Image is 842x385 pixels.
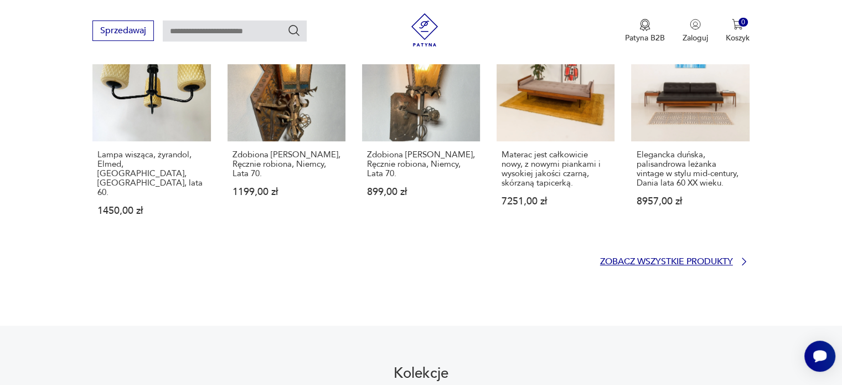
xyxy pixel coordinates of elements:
[625,19,665,43] button: Patyna B2B
[625,33,665,43] p: Patyna B2B
[639,19,650,31] img: Ikona medalu
[362,23,480,237] a: NowośćZdobiona Miedziana Latarnia, Ręcznie robiona, Niemcy, Lata 70.Zdobiona [PERSON_NAME], Ręczn...
[92,23,210,237] a: NowośćLampa wisząca, żyrandol, Elmed, Zabrze, Polska, lata 60.Lampa wisząca, żyrandol, Elmed, [GE...
[233,187,340,197] p: 1199,00 zł
[394,367,448,380] h2: Kolekcje
[228,23,345,237] a: NowośćZdobiona Miedziana Latarnia, Ręcznie robiona, Niemcy, Lata 70.Zdobiona [PERSON_NAME], Ręczn...
[233,150,340,178] p: Zdobiona [PERSON_NAME], Ręcznie robiona, Niemcy, Lata 70.
[92,28,154,35] a: Sprzedawaj
[497,23,614,237] a: NowośćMaterac jest całkowicie nowy, z nowymi piankami i wysokiej jakości czarną, skórzaną tapicer...
[804,341,835,372] iframe: Smartsupp widget button
[367,187,475,197] p: 899,00 zł
[502,197,609,206] p: 7251,00 zł
[631,23,749,237] a: NowośćElegancka duńska, palisandrowa leżanka vintage w stylu mid-century, Dania lata 60 XX wieku....
[97,206,205,215] p: 1450,00 zł
[287,24,301,37] button: Szukaj
[97,150,205,197] p: Lampa wisząca, żyrandol, Elmed, [GEOGRAPHIC_DATA], [GEOGRAPHIC_DATA], lata 60.
[738,18,748,27] div: 0
[600,256,750,267] a: Zobacz wszystkie produkty
[636,150,744,188] p: Elegancka duńska, palisandrowa leżanka vintage w stylu mid-century, Dania lata 60 XX wieku.
[726,19,750,43] button: 0Koszyk
[502,150,609,188] p: Materac jest całkowicie nowy, z nowymi piankami i wysokiej jakości czarną, skórzaną tapicerką.
[683,33,708,43] p: Zaloguj
[726,33,750,43] p: Koszyk
[625,19,665,43] a: Ikona medaluPatyna B2B
[600,258,733,265] p: Zobacz wszystkie produkty
[732,19,743,30] img: Ikona koszyka
[92,20,154,41] button: Sprzedawaj
[636,197,744,206] p: 8957,00 zł
[408,13,441,47] img: Patyna - sklep z meblami i dekoracjami vintage
[690,19,701,30] img: Ikonka użytkownika
[367,150,475,178] p: Zdobiona [PERSON_NAME], Ręcznie robiona, Niemcy, Lata 70.
[683,19,708,43] button: Zaloguj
